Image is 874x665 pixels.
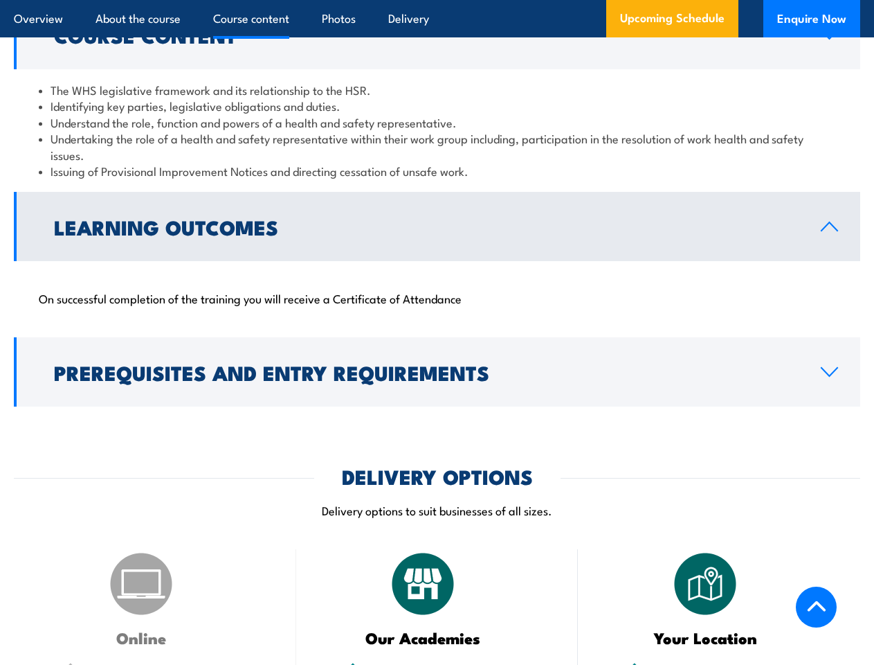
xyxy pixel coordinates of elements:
[342,467,533,485] h2: DELIVERY OPTIONS
[39,114,835,130] li: Understand the role, function and powers of a health and safety representative.
[14,192,860,261] a: Learning Outcomes
[54,363,799,381] h2: Prerequisites and Entry Requirements
[39,291,835,305] p: On successful completion of the training you will receive a Certificate of Attendance
[48,630,234,646] h3: Online
[331,630,516,646] h3: Our Academies
[39,163,835,179] li: Issuing of Provisional Improvement Notices and directing cessation of unsafe work.
[54,26,799,44] h2: Course Content
[39,130,835,163] li: Undertaking the role of a health and safety representative within their work group including, par...
[14,337,860,407] a: Prerequisites and Entry Requirements
[54,218,799,236] h2: Learning Outcomes
[612,630,798,646] h3: Your Location
[39,82,835,98] li: The WHS legislative framework and its relationship to the HSR.
[14,502,860,518] p: Delivery options to suit businesses of all sizes.
[39,98,835,114] li: Identifying key parties, legislative obligations and duties.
